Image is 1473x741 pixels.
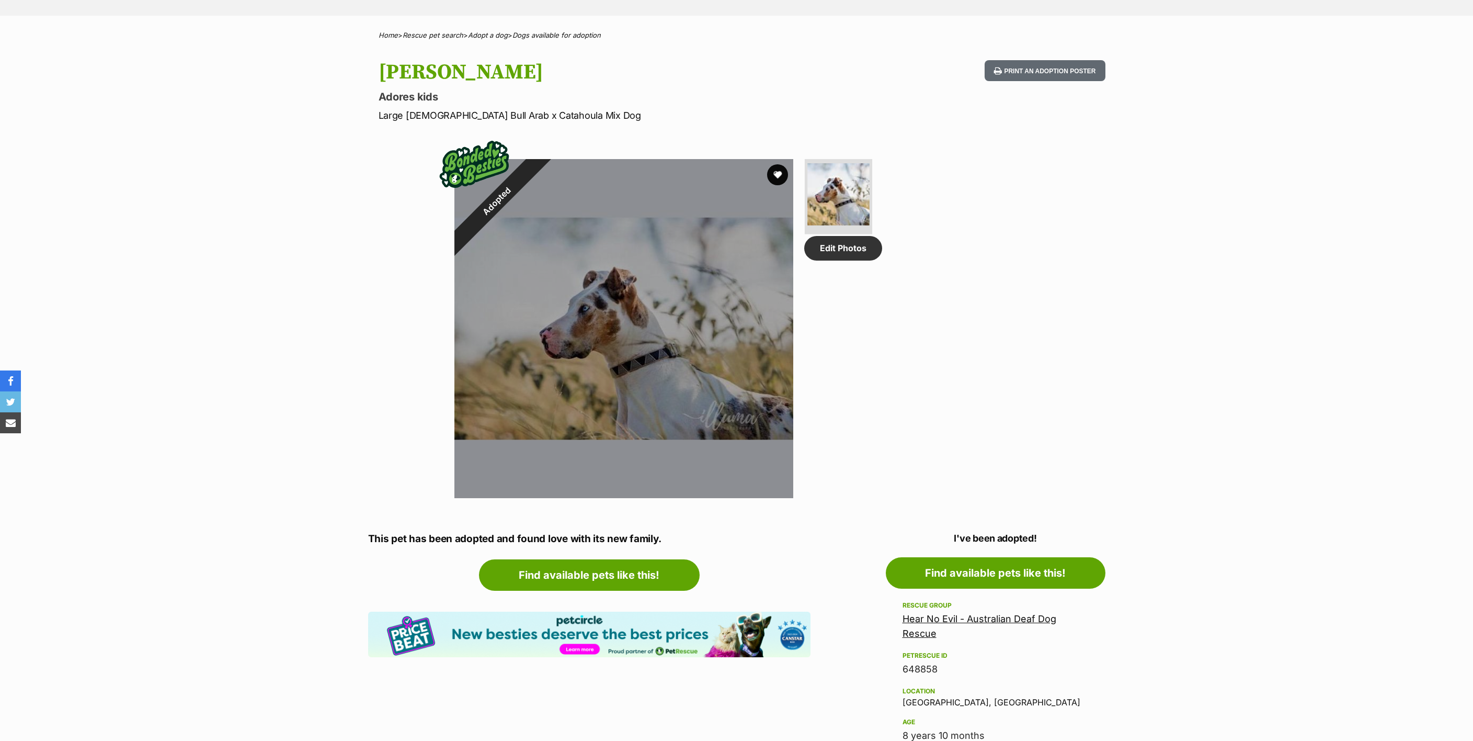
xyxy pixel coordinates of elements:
[368,532,810,547] p: This pet has been adopted and found love with its new family.
[379,89,821,104] p: Adores kids
[903,685,1089,707] div: [GEOGRAPHIC_DATA], [GEOGRAPHIC_DATA]
[379,108,821,122] p: Large [DEMOGRAPHIC_DATA] Bull Arab x Catahoula Mix Dog
[368,612,810,657] img: Pet Circle promo banner
[479,559,700,591] a: Find available pets like this!
[89,74,176,147] img: https://img.kwcdn.com/product/Fancyalgo/VirtualModelMatting/c77fa8b0ba1b4d1eea546ccca7524858.jpg?...
[903,601,1089,610] div: Rescue group
[468,31,508,39] a: Adopt a dog
[352,31,1121,39] div: > > >
[886,531,1105,545] p: I've been adopted!
[379,31,398,39] a: Home
[903,687,1089,695] div: Location
[804,236,882,260] a: Edit Photos
[767,164,788,185] button: favourite
[903,613,1056,639] a: Hear No Evil - Australian Deaf Dog Rescue
[886,557,1105,589] a: Find available pets like this!
[379,60,821,84] h1: [PERSON_NAME]
[432,122,516,206] img: bonded besties
[903,652,1089,660] div: PetRescue ID
[903,718,1089,726] div: Age
[903,662,1089,677] div: 648858
[512,31,601,39] a: Dogs available for adoption
[807,163,870,226] img: Photo of Harper
[403,31,463,39] a: Rescue pet search
[985,60,1105,82] button: Print an adoption poster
